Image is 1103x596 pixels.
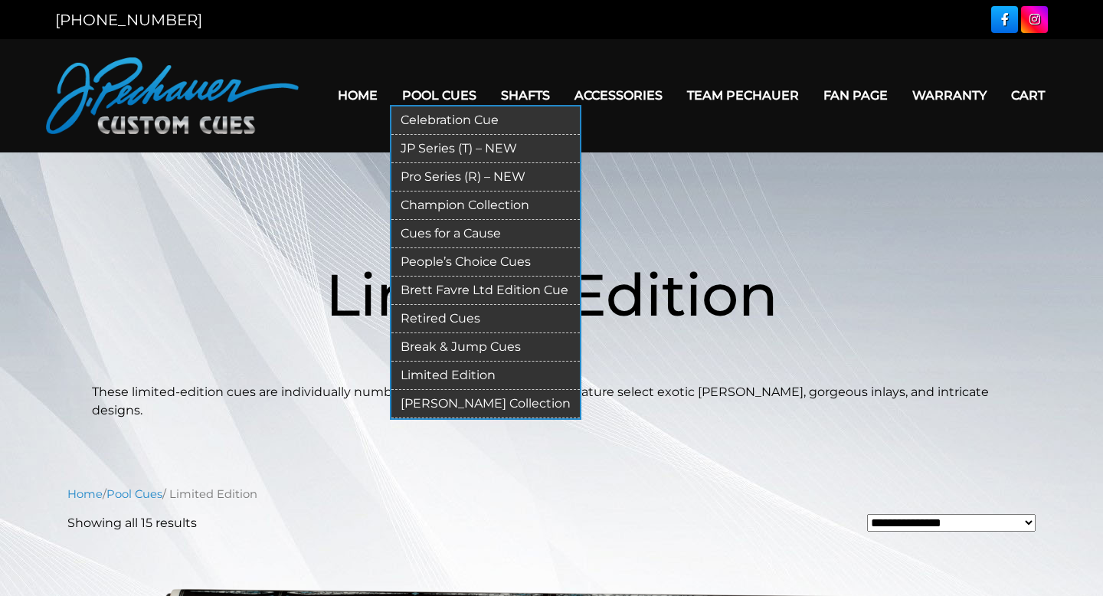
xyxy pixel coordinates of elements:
a: Shafts [489,76,562,115]
a: Break & Jump Cues [391,333,580,362]
a: Brett Favre Ltd Edition Cue [391,277,580,305]
p: Showing all 15 results [67,514,197,532]
select: Shop order [867,514,1036,532]
a: Pool Cues [390,76,489,115]
a: Cues for a Cause [391,220,580,248]
img: Pechauer Custom Cues [46,57,299,134]
a: Pro Series (R) – NEW [391,163,580,192]
a: Warranty [900,76,999,115]
a: [PERSON_NAME] Collection [391,390,580,418]
a: [PHONE_NUMBER] [55,11,202,29]
a: Cart [999,76,1057,115]
a: People’s Choice Cues [391,248,580,277]
a: Team Pechauer [675,76,811,115]
a: Accessories [562,76,675,115]
nav: Breadcrumb [67,486,1036,503]
a: Limited Edition [391,362,580,390]
a: Home [326,76,390,115]
a: Retired Cues [391,305,580,333]
a: JP Series (T) – NEW [391,135,580,163]
a: Pool Cues [106,487,162,501]
p: These limited-edition cues are individually numbered and signed. These cues feature select exotic... [92,383,1011,420]
a: Home [67,487,103,501]
a: Champion Collection [391,192,580,220]
span: Limited Edition [326,259,778,330]
a: Celebration Cue [391,106,580,135]
a: Fan Page [811,76,900,115]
